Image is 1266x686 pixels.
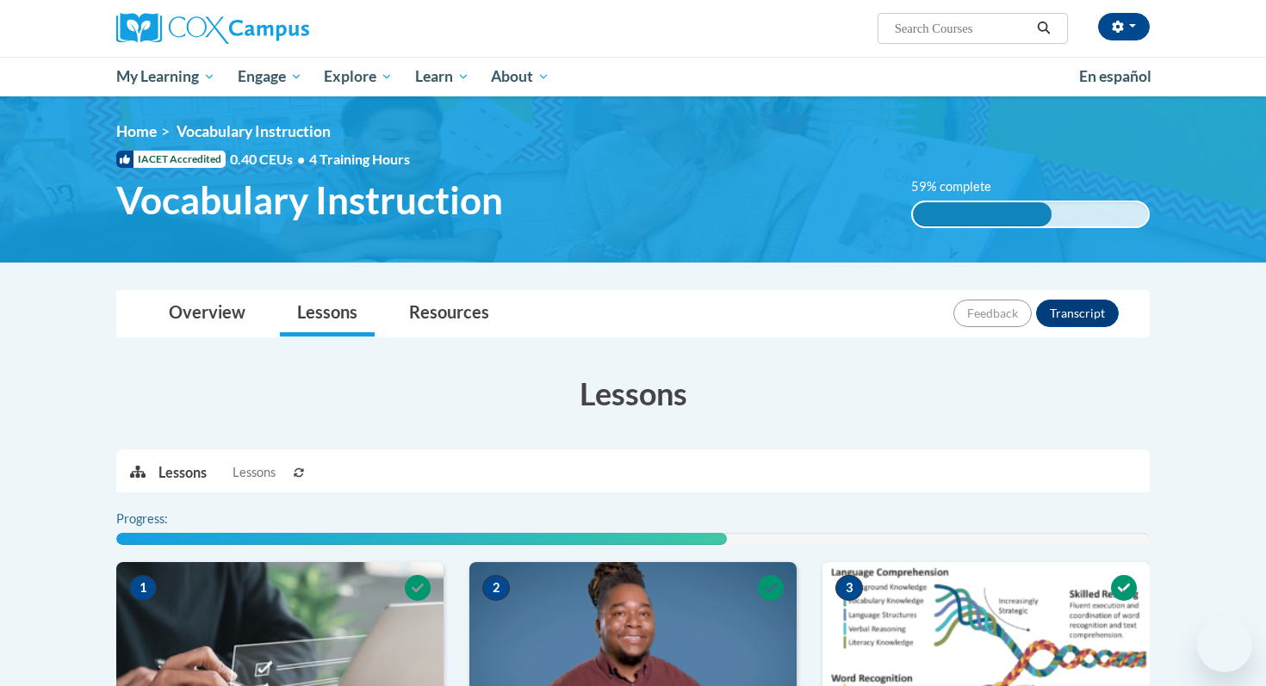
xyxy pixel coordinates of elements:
span: 4 Training Hours [309,151,410,167]
span: Engage [238,66,302,87]
img: Cox Campus [116,13,309,44]
label: Progress: [116,510,215,528]
span: IACET Accredited [116,151,226,168]
span: My Learning [116,66,215,87]
a: My Learning [105,57,227,96]
span: Vocabulary Instruction [116,177,503,223]
div: Main menu [90,57,1176,96]
iframe: Button to launch messaging window [1197,617,1252,672]
a: Resources [392,291,506,337]
span: Learn [415,66,469,87]
a: Engage [227,57,313,96]
span: En español [1079,67,1151,85]
a: Overview [152,291,263,337]
div: 59% complete [913,202,1052,226]
a: Learn [404,57,481,96]
span: 2 [482,575,510,601]
span: Lessons [233,463,276,482]
span: About [491,66,549,87]
span: • [297,151,305,167]
span: 3 [835,575,863,601]
label: 59% complete [911,177,1010,196]
a: En español [1068,59,1163,95]
span: 0.40 CEUs [230,150,309,169]
button: Feedback [953,300,1032,327]
a: Home [116,122,157,140]
p: Lessons [158,463,207,482]
a: Explore [313,57,404,96]
button: Account Settings [1098,13,1150,40]
a: Lessons [280,291,375,337]
span: 1 [129,575,157,601]
button: Transcript [1036,300,1119,327]
button: Search [1031,18,1057,39]
a: Cox Campus [116,13,444,44]
h3: Lessons [116,372,1150,415]
a: About [481,57,562,96]
input: Search Courses [893,18,1031,39]
span: Vocabulary Instruction [177,122,331,140]
span: Explore [324,66,393,87]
